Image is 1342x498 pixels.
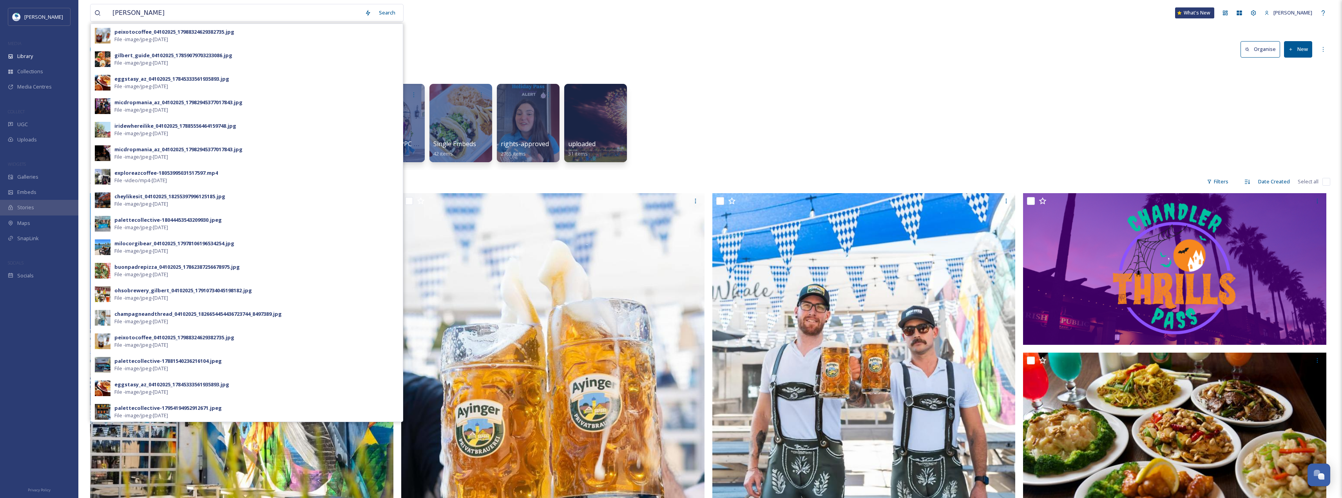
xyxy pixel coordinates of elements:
span: File - image/jpeg - [DATE] [114,294,168,302]
span: File - image/jpeg - [DATE] [114,247,168,255]
span: 229 file s [90,178,109,185]
span: Library [17,53,33,60]
img: 70942ecf-ba5c-4ad2-8f5c-af5a4b00347c.jpg [95,380,110,396]
span: File - image/jpeg - [DATE] [114,130,168,137]
img: 75d2b431-d919-4623-9ba6-4a8c0bc4a796.jpg [95,286,110,302]
span: File - image/jpeg - [DATE] [114,341,168,349]
span: Galleries [17,173,38,181]
img: 7de7af55-b852-466b-90b2-68c5499e12ad.jpg [95,51,110,67]
div: eggstasy_az_04102025_17845333561935893.jpg [114,381,229,388]
span: COLLECT [8,109,25,114]
div: palettecollective-18044453543209930.jpeg [114,216,222,224]
span: Embeds [17,188,36,196]
div: buonpadrepizza_04102025_17862387256678975.jpg [114,263,240,271]
span: [PERSON_NAME] [1273,9,1312,16]
span: File - image/jpeg - [DATE] [114,412,168,419]
img: 73cccf38-f676-4fa3-8af3-3f9bfdcb1424.jpg [95,28,110,43]
a: What's New [1175,7,1214,18]
span: UGC [17,121,28,128]
span: Privacy Policy [28,487,51,493]
div: micdropmania_az_04102025_17982945377017843.jpg [114,99,243,106]
img: 011250de-b38f-40a7-888d-7be5073b40d8.jpg [95,169,110,185]
span: File - image/jpeg - [DATE] [114,365,168,372]
img: e613c66a-b741-4864-8311-4bc90fabca28.jpg [95,263,110,279]
a: rights-approved2765 items [501,140,549,157]
a: uploaded31 items [568,140,596,157]
img: 0ccef803-6045-4723-9c41-eafdf17c860a.jpg [95,98,110,114]
div: gilbert_guide_04102025_17859079703233086.jpg [114,52,232,59]
span: File - image/jpeg - [DATE] [114,224,168,231]
span: File - image/jpeg - [DATE] [114,106,168,114]
span: File - image/jpeg - [DATE] [114,271,168,278]
button: Open Chat [1308,464,1330,486]
span: WIDGETS [8,161,26,167]
img: 42e98dc1-5be7-4d9c-b702-f2af8f91d44c.jpg [95,310,110,326]
input: Search your library [109,4,361,22]
img: de0f482a-c28b-48e6-b004-607c6f98354c.jpg [95,145,110,161]
img: 944f10ea-5b78-4183-8029-07357b0c0f8e.jpg [95,192,110,208]
span: rights-approved [501,139,549,148]
div: Search [375,5,399,20]
img: 449e356d-1f7a-4d46-bf03-f8a0e0ae49f3.jpg [95,122,110,138]
span: Socials [17,272,34,279]
span: File - image/jpeg - [DATE] [114,59,168,67]
div: eggstasy_az_04102025_17845333561935893.jpg [114,75,229,83]
span: 42 items [433,150,453,157]
div: exploreazcoffee-18053995031517597.mp4 [114,169,218,177]
div: ohsobrewery_gilbert_04102025_17910734045198182.jpg [114,287,252,294]
a: Single Embeds42 items [433,140,476,157]
span: SnapLink [17,235,39,242]
span: [PERSON_NAME] [24,13,63,20]
span: Media Centres [17,83,52,91]
span: File - image/jpeg - [DATE] [114,83,168,90]
div: Date Created [1254,174,1294,189]
button: New [1284,41,1312,57]
img: 90c6f781-93e1-409d-9354-4ff691c01f6a.jpg [95,239,110,255]
img: cd92ba3b-9c33-4a59-a709-1454e493da7f.jpg [95,333,110,349]
span: SOCIALS [8,260,24,266]
span: File - image/jpeg - [DATE] [114,153,168,161]
span: Single Embeds [433,139,476,148]
div: peixotocoffee_04102025_17988324629382735.jpg [114,28,234,36]
div: milocorgibear_04102025_17978106196534254.jpg [114,240,234,247]
img: 111af07f-5024-4bc9-8044-111fcb75c220.jpg [95,216,110,232]
span: Stories [17,204,34,211]
span: 31 items [568,150,588,157]
span: Collections [17,68,43,75]
a: Privacy Policy [28,485,51,494]
div: Filters [1203,174,1232,189]
span: uploaded [568,139,596,148]
span: File - image/jpeg - [DATE] [114,318,168,325]
span: File - image/jpeg - [DATE] [114,388,168,396]
span: 2765 items [501,150,526,157]
span: File - video/mp4 - [DATE] [114,177,167,184]
span: Uploads [17,136,37,143]
div: cheylikesit_04102025_18255397996125185.jpg [114,193,225,200]
img: c8c72ad1-9b9c-4408-808d-4255fefb156c.jpg [95,75,110,91]
div: champagneandthread_04102025_1826654454436723744_8497389.jpg [114,310,282,318]
div: micdropmania_az_04102025_17982945377017843.jpg [114,146,243,153]
img: ddd82da7-55b1-424a-851d-5be628286488.jpg [95,357,110,373]
div: peixotocoffee_04102025_17988324629382735.jpg [114,334,234,341]
img: download.jpeg [13,13,20,21]
span: Maps [17,219,30,227]
img: Chandler Thrills Pass Header.png [1023,193,1326,345]
div: palettecollective-17881540236216104.jpeg [114,357,222,365]
span: File - image/jpeg - [DATE] [114,200,168,208]
span: Select all [1298,178,1318,185]
span: File - image/jpeg - [DATE] [114,36,168,43]
a: [PERSON_NAME] [1261,5,1316,20]
img: 7cd6cfd0-68ae-4f98-a886-b72f936286ef.jpg [95,404,110,420]
div: palettecollective-17954194952912671.jpeg [114,404,222,412]
div: iridewhereilike_04102025_17885556464159748.jpg [114,122,236,130]
button: Organise [1241,41,1280,57]
span: MEDIA [8,40,22,46]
